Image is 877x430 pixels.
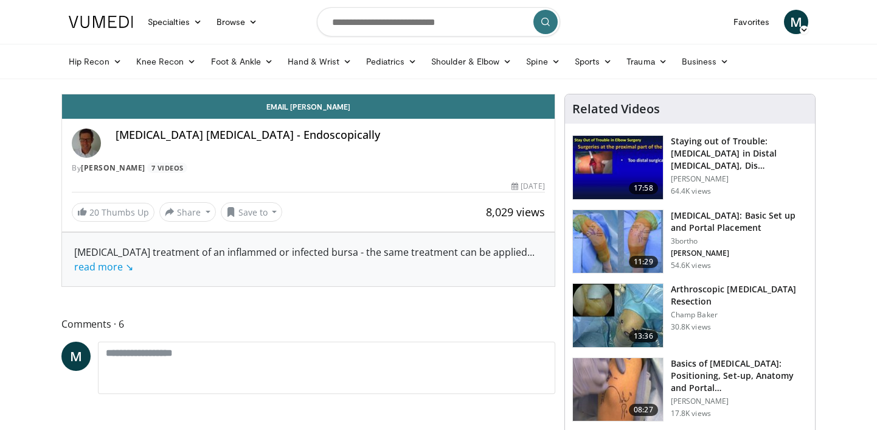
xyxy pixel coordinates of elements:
a: Pediatrics [359,49,424,74]
div: By [72,163,545,174]
button: Save to [221,202,283,222]
span: 8,029 views [486,205,545,219]
a: Shoulder & Elbow [424,49,519,74]
a: Trauma [619,49,674,74]
a: 11:29 [MEDICAL_DATA]: Basic Set up and Portal Placement 3bortho [PERSON_NAME] 54.6K views [572,210,808,274]
h3: Staying out of Trouble: [MEDICAL_DATA] in Distal [MEDICAL_DATA], Dis… [671,135,808,172]
a: Favorites [726,10,777,34]
h4: [MEDICAL_DATA] [MEDICAL_DATA] - Endoscopically [116,129,545,142]
h3: [MEDICAL_DATA]: Basic Set up and Portal Placement [671,210,808,234]
a: 17:58 Staying out of Trouble: [MEDICAL_DATA] in Distal [MEDICAL_DATA], Dis… [PERSON_NAME] 64.4K v... [572,135,808,200]
a: Hand & Wrist [280,49,359,74]
a: 20 Thumbs Up [72,203,154,222]
img: 1004753_3.png.150x105_q85_crop-smart_upscale.jpg [573,284,663,347]
p: 54.6K views [671,261,711,270]
a: M [784,10,808,34]
p: [PERSON_NAME] [671,174,808,184]
span: 13:36 [629,330,658,342]
input: Search topics, interventions [317,7,560,37]
a: Business [674,49,737,74]
a: 08:27 Basics of [MEDICAL_DATA]: Positioning, Set-up, Anatomy and Portal… [PERSON_NAME] 17.8K views [572,358,808,422]
a: Knee Recon [129,49,204,74]
h3: Arthroscopic [MEDICAL_DATA] Resection [671,283,808,308]
img: b6cb6368-1f97-4822-9cbd-ab23a8265dd2.150x105_q85_crop-smart_upscale.jpg [573,358,663,421]
a: M [61,342,91,371]
p: 30.8K views [671,322,711,332]
p: 3bortho [671,236,808,246]
p: [PERSON_NAME] [671,248,808,258]
p: [PERSON_NAME] [671,397,808,406]
button: Share [159,202,216,222]
a: Sports [567,49,620,74]
div: [MEDICAL_DATA] treatment of an inflammed or infected bursa - the same treatment can be applied [74,245,542,274]
p: 17.8K views [671,409,711,418]
p: Champ Baker [671,310,808,320]
a: Foot & Ankle [204,49,281,74]
p: 64.4K views [671,186,711,196]
img: VuMedi Logo [69,16,133,28]
a: Specialties [140,10,209,34]
img: Q2xRg7exoPLTwO8X4xMDoxOjB1O8AjAz_1.150x105_q85_crop-smart_upscale.jpg [573,136,663,199]
a: read more ↘ [74,260,133,273]
a: [PERSON_NAME] [81,163,145,173]
a: 13:36 Arthroscopic [MEDICAL_DATA] Resection Champ Baker 30.8K views [572,283,808,348]
span: 11:29 [629,256,658,268]
img: Avatar [72,129,101,158]
h3: Basics of [MEDICAL_DATA]: Positioning, Set-up, Anatomy and Portal… [671,358,808,394]
span: 08:27 [629,404,658,416]
a: 7 Videos [147,163,187,173]
a: Hip Recon [61,49,129,74]
a: Spine [519,49,567,74]
span: Comments 6 [61,316,555,332]
a: Email [PERSON_NAME] [62,94,555,119]
a: Browse [209,10,265,34]
div: [DATE] [511,181,544,192]
span: 17:58 [629,182,658,194]
span: 20 [89,206,99,218]
h4: Related Videos [572,102,660,116]
img: abboud_3.png.150x105_q85_crop-smart_upscale.jpg [573,210,663,273]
